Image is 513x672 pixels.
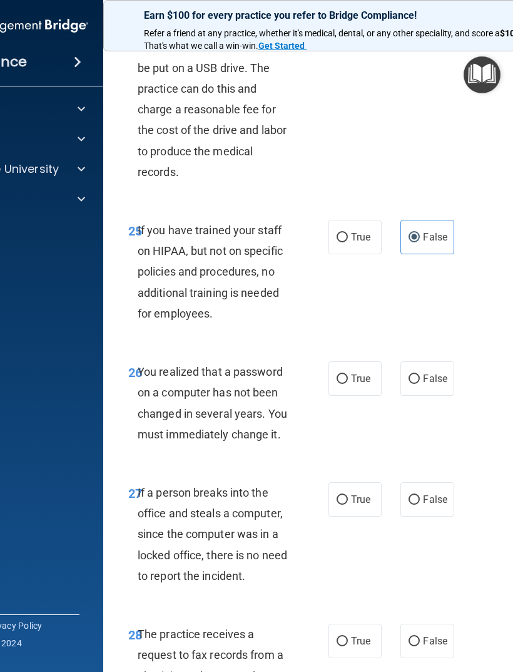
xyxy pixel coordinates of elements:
span: 25 [128,224,142,239]
input: False [409,233,420,242]
input: False [409,375,420,384]
a: Get Started [258,41,307,51]
span: If you have trained your staff on HIPAA, but not on specific policies and procedures, no addition... [138,224,283,320]
span: True [351,231,370,243]
span: True [351,373,370,385]
span: 28 [128,628,142,643]
input: True [337,495,348,505]
span: False [423,231,447,243]
span: 27 [128,486,142,501]
span: If a person breaks into the office and steals a computer, since the computer was in a locked offi... [138,486,287,582]
span: True [351,635,370,647]
span: True [351,494,370,505]
span: False [423,494,447,505]
input: True [337,375,348,384]
button: Open Resource Center [464,56,500,93]
input: False [409,495,420,505]
input: True [337,233,348,242]
input: True [337,637,348,646]
span: False [423,635,447,647]
span: 26 [128,365,142,380]
strong: Get Started [258,41,305,51]
span: False [423,373,447,385]
span: Refer a friend at any practice, whether it's medical, dental, or any other speciality, and score a [144,28,500,38]
input: False [409,637,420,646]
span: You realized that a password on a computer has not been changed in several years. You must immedi... [138,365,287,441]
